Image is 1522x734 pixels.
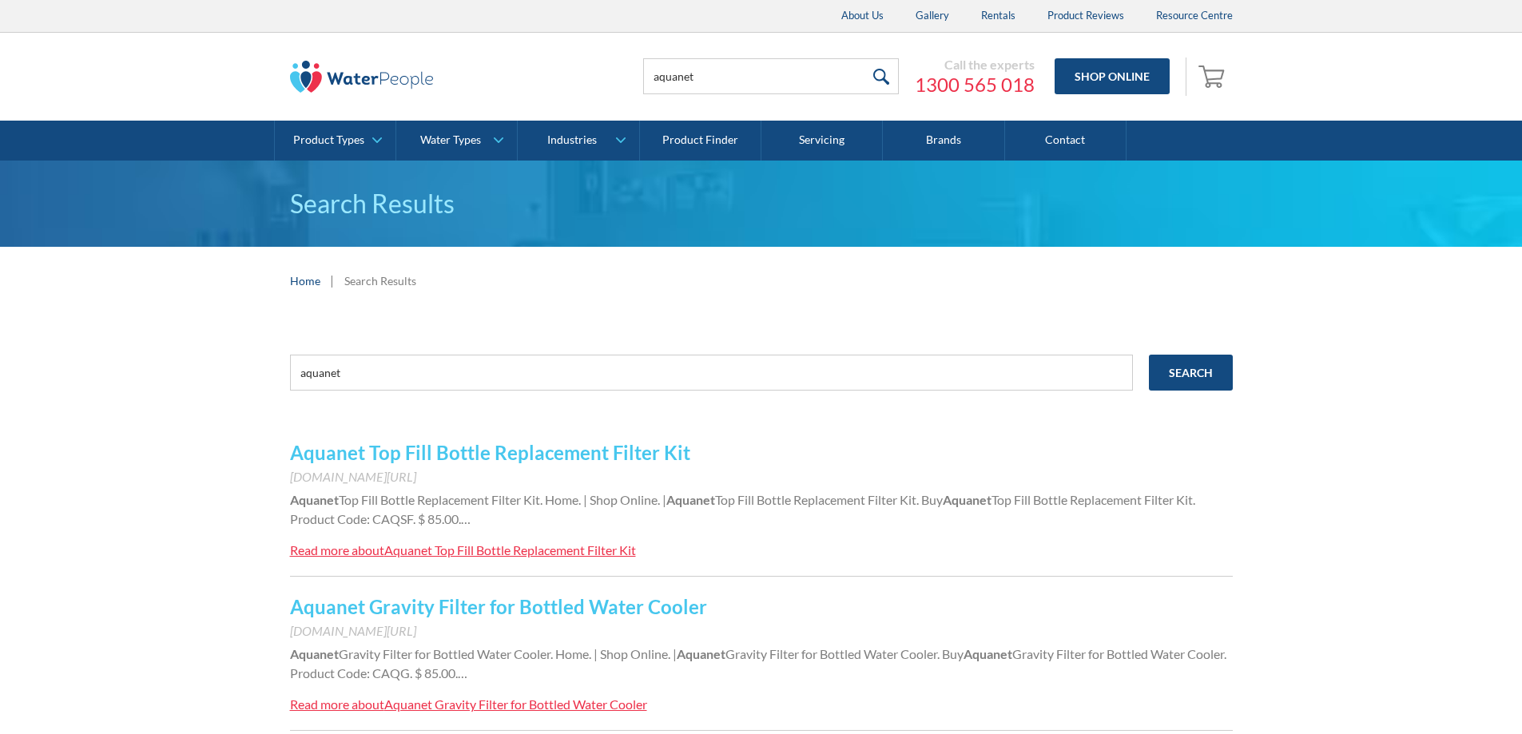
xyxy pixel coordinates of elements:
span: … [458,665,467,680]
a: Read more aboutAquanet Top Fill Bottle Replacement Filter Kit [290,541,636,560]
div: [DOMAIN_NAME][URL] [290,467,1233,486]
div: Aquanet Top Fill Bottle Replacement Filter Kit [384,542,636,557]
input: Search [1149,355,1233,391]
a: Shop Online [1055,58,1170,94]
a: Servicing [761,121,883,161]
span: Top Fill Bottle Replacement Filter Kit. Home. | Shop Online. | [339,492,666,507]
a: Aquanet Top Fill Bottle Replacement Filter Kit [290,441,690,464]
span: Gravity Filter for Bottled Water Cooler. Buy [725,646,964,661]
a: Aquanet Gravity Filter for Bottled Water Cooler [290,595,707,618]
a: Contact [1005,121,1127,161]
a: Industries [518,121,638,161]
span: Gravity Filter for Bottled Water Cooler. Product Code: CAQG. $ 85.00. [290,646,1226,680]
div: Call the experts [915,57,1035,73]
span: Top Fill Bottle Replacement Filter Kit. Buy [715,492,943,507]
div: Water Types [420,133,481,147]
a: Read more aboutAquanet Gravity Filter for Bottled Water Cooler [290,695,647,714]
a: Water Types [396,121,517,161]
strong: Aquanet [964,646,1012,661]
h1: Search Results [290,184,1233,223]
strong: Aquanet [290,646,339,661]
input: e.g. chilled water cooler [290,355,1133,391]
div: Search Results [344,272,416,289]
strong: Aquanet [943,492,991,507]
strong: Aquanet [677,646,725,661]
a: Product Finder [640,121,761,161]
div: Read more about [290,696,384,712]
strong: Aquanet [666,492,715,507]
div: | [328,271,336,290]
div: Industries [547,133,597,147]
a: 1300 565 018 [915,73,1035,97]
a: Open cart [1194,58,1233,96]
img: shopping cart [1198,63,1229,89]
input: Search products [643,58,899,94]
span: … [461,511,471,526]
img: The Water People [290,61,434,93]
span: Top Fill Bottle Replacement Filter Kit. Product Code: CAQSF. $ 85.00. [290,492,1195,526]
a: Home [290,272,320,289]
div: Read more about [290,542,384,557]
div: [DOMAIN_NAME][URL] [290,621,1233,641]
a: Brands [883,121,1004,161]
strong: Aquanet [290,492,339,507]
span: Gravity Filter for Bottled Water Cooler. Home. | Shop Online. | [339,646,677,661]
div: Aquanet Gravity Filter for Bottled Water Cooler [384,696,647,712]
div: Product Types [293,133,364,147]
a: Product Types [275,121,395,161]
